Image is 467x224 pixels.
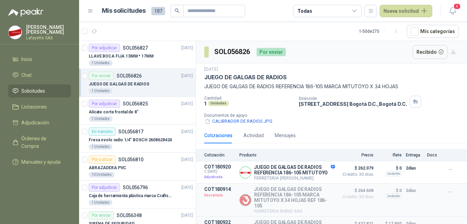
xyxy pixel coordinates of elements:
[79,97,196,125] a: Por adjudicarSOL056825[DATE] Alicate corte frontal de 8"1 Unidades
[204,118,273,125] button: CALIBRADOR DE RADIOS.JPG
[89,81,149,88] p: JUEGO DE GALGAS DE RADIOS
[339,186,373,195] span: $ 264.608
[21,158,61,166] span: Manuales y ayuda
[378,153,402,157] p: Flete
[240,167,251,178] img: Company Logo
[297,7,312,15] div: Todas
[21,103,47,111] span: Licitaciones
[204,101,206,106] p: 1
[9,26,22,39] img: Company Logo
[254,164,335,175] p: JUEGO DE GALGAS DE RADIOS REFERENCIA 186-105 MITUTOYO
[79,181,196,208] a: Por adjudicarSOL056796[DATE] Caja de herramienta plástica marca Craftsman de 26 pulgadas color ro...
[102,6,146,16] h1: Mis solicitudes
[89,155,116,164] div: Por cotizar
[204,192,235,199] p: Descartada
[21,55,32,63] span: Inicio
[359,26,401,37] div: 1 - 50 de 275
[21,119,49,126] span: Adjudicación
[89,88,112,94] div: 1 Unidades
[8,116,71,129] a: Adjudicación
[181,129,193,135] p: [DATE]
[151,7,165,15] span: 187
[118,157,143,162] p: SOL056810
[181,156,193,163] p: [DATE]
[89,144,112,150] div: 1 Unidades
[299,96,407,101] p: Dirección
[204,74,287,81] p: JUEGO DE GALGAS DE RADIOS
[89,128,116,136] div: En tránsito
[21,71,32,79] span: Chat
[339,153,373,157] p: Precio
[89,72,114,80] div: Por enviar
[123,101,148,106] p: SOL056825
[239,153,335,157] p: Producto
[21,135,64,150] span: Órdenes de Compra
[79,41,196,69] a: Por adjudicarSOL056827[DATE] LLAVE BOCA FIJA 13MM * 17MM1 Unidades
[89,137,172,143] p: Fresa ovolo radio 1/4" BOSCH 2608628424
[204,96,293,101] p: Cantidad
[453,3,461,10] span: 4
[89,193,174,199] p: Caja de herramienta plástica marca Craftsman de 26 pulgadas color rojo y nego
[89,172,115,177] div: 10 Unidades
[89,165,126,171] p: ABRAZADERA PVC
[204,132,232,139] div: Cotizaciones
[446,5,459,17] button: 4
[385,193,402,199] div: Incluido
[8,132,71,153] a: Órdenes de Compra
[380,5,432,17] button: Nueva solicitud
[243,132,264,139] div: Actividad
[89,60,112,66] div: 1 Unidades
[204,164,235,170] p: COT180920
[123,185,148,190] p: SOL056796
[181,45,193,51] p: [DATE]
[118,129,143,134] p: SOL056817
[257,48,286,56] div: Por enviar
[208,101,229,106] div: Unidades
[204,66,218,73] p: [DATE]
[26,25,71,34] p: [PERSON_NAME] [PERSON_NAME]
[181,73,193,79] p: [DATE]
[175,8,180,13] span: search
[339,195,373,199] span: Crédito 30 días
[339,164,373,172] span: $ 262.079
[339,172,373,176] span: Crédito 30 días
[89,183,120,192] div: Por adjudicar
[79,125,196,153] a: En tránsitoSOL056817[DATE] Fresa ovolo radio 1/4" BOSCH 26086284241 Unidades
[181,184,193,191] p: [DATE]
[89,109,139,115] p: Alicate corte frontal de 8"
[8,8,43,17] img: Logo peakr
[406,186,423,195] p: 2 días
[254,208,335,214] p: FERRETERIA RHINO SAS
[204,170,235,174] span: C: [DATE]
[204,153,235,157] p: Cotización
[181,101,193,107] p: [DATE]
[406,153,423,157] p: Entrega
[8,84,71,98] a: Solicitudes
[117,73,142,78] p: SOL056826
[275,132,296,139] div: Mensajes
[89,116,112,122] div: 1 Unidades
[204,113,464,118] p: Documentos de apoyo
[254,186,335,208] p: JUEGO DE GALGAS DE RADIOS REFERENCIA 186-105 MARCA MITUTOYO X 34 HOJAS REF 186-105
[299,101,407,107] p: [STREET_ADDRESS] Bogotá D.C. , Bogotá D.C.
[385,171,402,176] div: Incluido
[89,211,114,220] div: Por enviar
[378,164,402,172] p: $ 0
[89,53,154,60] p: LLAVE BOCA FIJA 13MM * 17MM
[79,69,196,97] a: Por enviarSOL056826[DATE] JUEGO DE GALGAS DE RADIOS1 Unidades
[89,100,120,108] div: Por adjudicar
[8,100,71,113] a: Licitaciones
[378,186,402,195] p: $ 0
[427,153,441,157] p: Docs
[117,213,142,218] p: SOL056348
[204,83,459,90] p: JUEGO DE GALGAS DE RADIOS REFERENCIA 186-105 MARCA MITUTOYO X 34 HOJAS
[204,186,235,192] p: COT180914
[8,69,71,82] a: Chat
[79,153,196,181] a: Por cotizarSOL056810[DATE] ABRAZADERA PVC10 Unidades
[181,212,193,219] p: [DATE]
[89,44,120,52] div: Por adjudicar
[214,47,251,57] h3: SOL056826
[89,200,112,205] div: 1 Unidades
[406,164,423,172] p: 2 días
[407,25,459,38] button: Mís categorías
